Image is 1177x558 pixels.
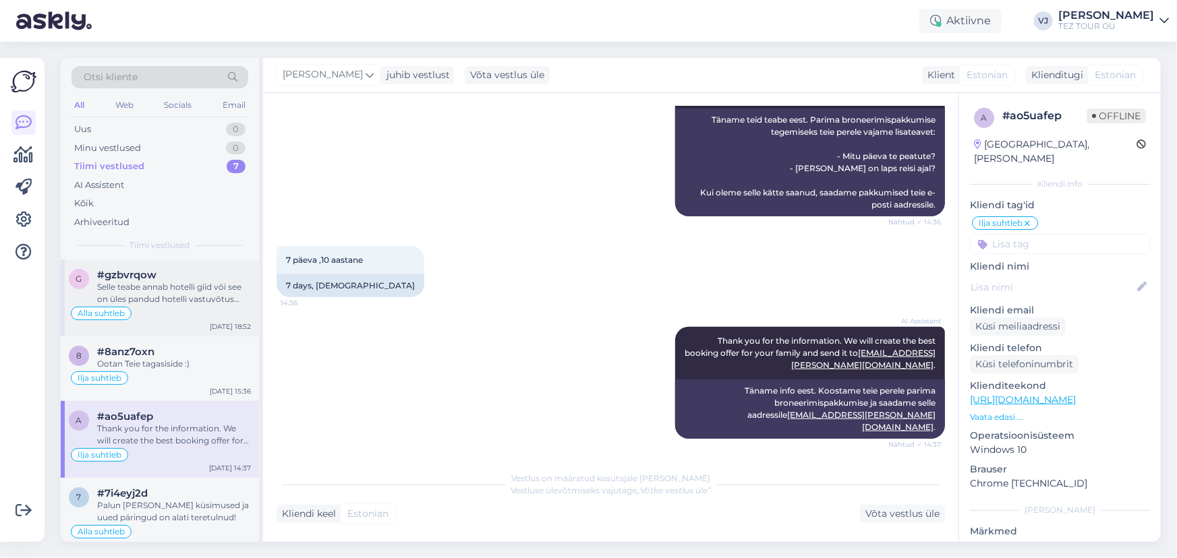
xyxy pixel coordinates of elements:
[97,499,251,524] div: Palun [PERSON_NAME] küsimused ja uued päringud on alati teretulnud!
[791,348,936,370] a: [EMAIL_ADDRESS][PERSON_NAME][DOMAIN_NAME]
[970,476,1150,491] p: Chrome [TECHNICAL_ID]
[979,219,1023,227] span: Ilja suhtleb
[970,341,1150,355] p: Kliendi telefon
[888,217,941,227] span: Nähtud ✓ 14:36
[209,540,251,550] div: [DATE] 19:20
[97,281,251,305] div: Selle teabe annab hotelli giid või see on üles pandud hotelli vastuvõtus olevale tahvlile. Transf...
[97,410,153,423] span: #ao5uafep
[97,346,154,358] span: #8anz7oxn
[286,255,363,265] span: 7 päeva ,10 aastane
[685,336,938,370] span: Thank you for the information. We will create the best booking offer for your family and send it ...
[97,358,251,370] div: Ootan Teie tagasiside :)
[637,485,711,495] i: „Võtke vestlus üle”
[787,410,936,432] a: [EMAIL_ADDRESS][PERSON_NAME][DOMAIN_NAME]
[76,415,82,425] span: a
[1002,108,1087,124] div: # ao5uafep
[1034,11,1053,30] div: VJ
[210,386,251,396] div: [DATE] 15:36
[210,321,251,332] div: [DATE] 18:52
[511,485,711,495] span: Vestluse ülevõtmiseks vajutage
[1026,68,1083,82] div: Klienditugi
[970,259,1150,274] p: Kliendi nimi
[970,234,1150,254] input: Lisa tag
[970,198,1150,212] p: Kliendi tag'id
[970,303,1150,317] p: Kliendi email
[1087,108,1146,123] span: Offline
[277,507,336,521] div: Kliendi keel
[381,68,450,82] div: juhib vestlust
[971,280,1135,294] input: Lisa nimi
[347,507,389,521] span: Estonian
[970,178,1150,190] div: Kliendi info
[161,96,194,114] div: Socials
[922,68,955,82] div: Klient
[860,505,945,523] div: Võta vestlus üle
[675,108,945,216] div: Täname teid teabe eest. Parima broneerimispakkumise tegemiseks teie perele vajame lisateavet: - M...
[1058,10,1154,21] div: [PERSON_NAME]
[74,197,94,210] div: Kõik
[74,216,130,229] div: Arhiveeritud
[1095,68,1136,82] span: Estonian
[970,429,1150,443] p: Operatsioonisüsteem
[970,443,1150,457] p: Windows 10
[113,96,136,114] div: Web
[890,316,941,326] span: AI Assistent
[283,67,363,82] span: [PERSON_NAME]
[277,274,424,297] div: 7 days, [DEMOGRAPHIC_DATA]
[71,96,87,114] div: All
[77,492,82,502] span: 7
[919,9,1002,33] div: Aktiivne
[78,528,125,536] span: Alla suhtleb
[220,96,248,114] div: Email
[981,113,987,123] span: a
[970,524,1150,538] p: Märkmed
[465,66,550,84] div: Võta vestlus üle
[967,68,1008,82] span: Estonian
[209,463,251,473] div: [DATE] 14:37
[675,379,945,439] div: Täname info eest. Koostame teie perele parima broneerimispakkumise ja saadame selle aadressile .
[11,69,36,94] img: Askly Logo
[1058,10,1169,32] a: [PERSON_NAME]TEZ TOUR OÜ
[78,309,125,317] span: Alla suhtleb
[970,394,1076,406] a: [URL][DOMAIN_NAME]
[227,160,246,173] div: 7
[130,239,190,251] span: Tiimi vestlused
[74,142,141,155] div: Minu vestlused
[74,123,91,136] div: Uus
[97,269,156,281] span: #gzbvrqow
[76,274,82,284] span: g
[1058,21,1154,32] div: TEZ TOUR OÜ
[76,350,82,361] span: 8
[970,355,1079,373] div: Küsi telefoninumbrit
[84,70,138,84] span: Otsi kliente
[78,451,121,459] span: Ilja suhtleb
[970,411,1150,423] p: Vaata edasi ...
[97,487,148,499] span: #7i4eyj2d
[226,123,246,136] div: 0
[226,142,246,155] div: 0
[97,423,251,447] div: Thank you for the information. We will create the best booking offer for your family and send it ...
[511,473,710,483] span: Vestlus on määratud kasutajale [PERSON_NAME]
[74,179,124,192] div: AI Assistent
[970,462,1150,476] p: Brauser
[970,379,1150,393] p: Klienditeekond
[78,374,121,382] span: Ilja suhtleb
[281,298,331,308] span: 14:36
[74,160,144,173] div: Tiimi vestlused
[970,504,1150,516] div: [PERSON_NAME]
[974,137,1137,166] div: [GEOGRAPHIC_DATA], [PERSON_NAME]
[888,439,941,449] span: Nähtud ✓ 14:37
[970,317,1066,336] div: Küsi meiliaadressi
